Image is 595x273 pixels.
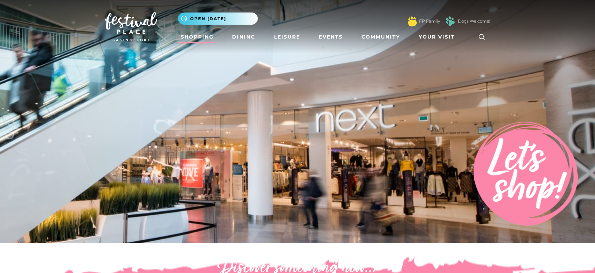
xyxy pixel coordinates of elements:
span: Open [DATE] [190,16,226,22]
a: Shopping [178,31,216,43]
a: Community [359,31,403,43]
a: Leisure [271,31,303,43]
a: Dogs Welcome! [458,18,490,24]
button: Open [DATE] [178,13,258,25]
a: FP Family [419,18,440,24]
a: Dining [229,31,258,43]
img: Festival Place Logo [105,12,157,41]
span: Your Visit [419,33,455,41]
a: Your Visit [416,31,461,43]
a: Events [316,31,346,43]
